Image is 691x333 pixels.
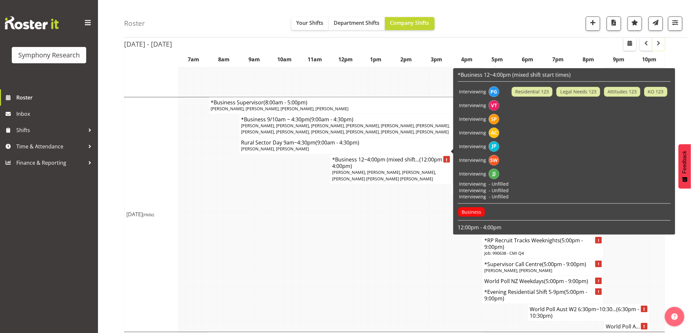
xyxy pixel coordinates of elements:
[679,144,691,189] button: Feedback - Show survey
[543,52,573,67] th: 7pm
[330,52,361,67] th: 12pm
[16,142,85,151] span: Time & Attendance
[573,52,604,67] th: 8pm
[178,52,209,67] th: 7am
[604,52,634,67] th: 9pm
[241,116,465,123] h4: *Business 9/10am ~ 4:30pm
[484,288,587,302] span: (5:00pm - 9:00pm)
[489,128,499,138] img: albi-collier11872.jpg
[334,19,380,26] span: Department Shifts
[482,52,513,67] th: 5pm
[422,52,452,67] th: 3pm
[452,52,482,67] th: 4pm
[648,88,664,95] span: KO 123
[634,52,665,67] th: 10pm
[297,19,324,26] span: Your Shifts
[209,52,239,67] th: 8am
[458,140,488,153] td: Interviewing
[211,106,349,112] span: [PERSON_NAME], [PERSON_NAME], [PERSON_NAME], [PERSON_NAME]
[484,250,602,256] p: Job: 990638 - CMI Q4
[458,193,488,200] td: Interviewing
[239,52,269,67] th: 9am
[269,52,300,67] th: 10am
[458,98,488,112] td: Interviewing
[458,112,488,126] td: Interviewing
[300,52,330,67] th: 11am
[530,306,639,319] span: (6:30pm - 10:30pm)
[390,19,429,26] span: Company Shifts
[624,38,636,51] button: Select a specific date within the roster.
[489,193,509,200] span: - Unfilled
[462,208,481,216] span: Business
[16,93,95,102] span: Roster
[489,86,499,97] img: patricia-gilmour9541.jpg
[542,261,586,268] span: (5:00pm - 9:00pm)
[264,99,308,106] span: (8:00am - 5:00pm)
[211,99,480,106] h4: *Business Supervisor
[586,16,600,31] button: Add a new shift
[241,139,465,146] h4: Rural Sector Day 9am~4:30pm
[143,212,154,218] span: (Hide)
[649,16,663,31] button: Send a list of all shifts for the selected filtered period to all rostered employees.
[628,16,642,31] button: Highlight an important date within the roster.
[458,167,488,181] td: Interviewing
[458,71,671,78] h6: *Business 12~4:00pm (mixed shift start times)
[124,40,172,48] h2: [DATE] - [DATE]
[332,156,445,170] span: (12:00pm - 4:00pm)
[241,123,450,135] span: [PERSON_NAME], [PERSON_NAME], [PERSON_NAME], [PERSON_NAME], [PERSON_NAME], [PERSON_NAME], [PERSON...
[671,313,678,320] img: help-xxl-2.png
[484,289,602,302] h4: *Evening Residential Shift 5-9pm
[5,16,59,29] img: Rosterit website logo
[682,151,688,174] span: Feedback
[489,169,499,179] img: joshua-joel11891.jpg
[607,16,621,31] button: Download a PDF of the roster according to the set date range.
[316,139,360,146] span: (9:00am - 4:30pm)
[560,88,597,95] span: Legal Needs 123
[16,158,85,168] span: Finance & Reporting
[310,116,354,123] span: (9:00am - 4:30pm)
[458,181,488,187] td: Interviewing
[489,114,499,124] img: sam-parsons11859.jpg
[458,126,488,140] td: Interviewing
[515,88,549,95] span: Residential 123
[332,156,450,169] h4: *Business 12~4:00pm (mixed shift...
[458,85,488,98] td: Interviewing
[332,169,436,181] span: [PERSON_NAME], [PERSON_NAME], [PERSON_NAME], [PERSON_NAME] [PERSON_NAME] [PERSON_NAME]
[16,109,95,119] span: Inbox
[458,224,671,231] p: 12:00pm - 4:00pm
[391,52,421,67] th: 2pm
[484,267,552,273] span: [PERSON_NAME], [PERSON_NAME]
[489,187,509,193] span: - Unfilled
[241,146,309,152] span: [PERSON_NAME], [PERSON_NAME]
[291,17,329,30] button: Your Shifts
[489,155,499,165] img: shannon-whelan11890.jpg
[513,52,543,67] th: 6pm
[489,181,509,187] span: - Unfilled
[361,52,391,67] th: 1pm
[489,100,499,111] img: vala-tone11405.jpg
[458,153,488,167] td: Interviewing
[484,237,602,250] h4: *RP Recruit Tracks Weeknights
[489,141,499,152] img: jake-pringle11873.jpg
[385,17,435,30] button: Company Shifts
[16,125,85,135] span: Shifts
[124,97,179,332] td: [DATE]
[124,20,145,27] h4: Roster
[18,50,80,60] div: Symphony Research
[530,306,647,319] h4: World Poll Aust W2 6:30pm~10:30...
[484,261,602,267] h4: *Supervisor Call Centre
[544,278,588,285] span: (5:00pm - 9:00pm)
[484,237,583,250] span: (5:00pm - 9:00pm)
[329,17,385,30] button: Department Shifts
[608,88,637,95] span: Attitudes 123
[458,187,488,194] td: Interviewing
[668,16,683,31] button: Filter Shifts
[484,278,602,284] h4: World Poll NZ Weekdays
[606,323,647,330] h4: World Poll A...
